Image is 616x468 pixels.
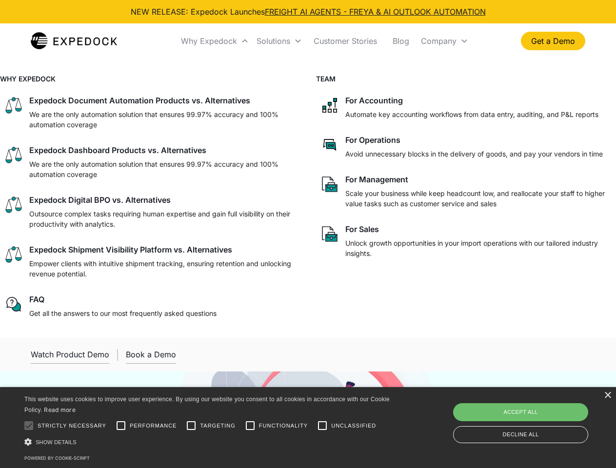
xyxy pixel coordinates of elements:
[320,135,339,155] img: rectangular chat bubble icon
[29,294,44,304] div: FAQ
[454,363,616,468] iframe: Chat Widget
[521,32,585,50] a: Get a Demo
[320,96,339,115] img: network like icon
[320,224,339,244] img: paper and bag icon
[29,258,297,279] p: Empower clients with intuitive shipment tracking, ensuring retention and unlocking revenue potent...
[345,109,598,119] p: Automate key accounting workflows from data entry, auditing, and P&L reports
[24,455,90,461] a: Powered by cookie-script
[126,346,176,364] a: Book a Demo
[345,224,379,234] div: For Sales
[131,6,486,18] div: NEW RELEASE: Expedock Launches
[4,145,23,165] img: scale icon
[320,175,339,194] img: paper and bag icon
[29,145,206,155] div: Expedock Dashboard Products vs. Alternatives
[29,195,171,205] div: Expedock Digital BPO vs. Alternatives
[181,36,237,46] div: Why Expedock
[4,294,23,314] img: regular chat bubble icon
[29,245,232,254] div: Expedock Shipment Visibility Platform vs. Alternatives
[177,24,253,58] div: Why Expedock
[31,31,117,51] a: home
[126,350,176,359] div: Book a Demo
[24,396,390,414] span: This website uses cookies to improve user experience. By using our website you consent to all coo...
[4,96,23,115] img: scale icon
[345,135,400,145] div: For Operations
[24,437,393,447] div: Show details
[265,7,486,17] a: FREIGHT AI AGENTS - FREYA & AI OUTLOOK AUTOMATION
[44,406,76,413] a: Read more
[259,422,308,430] span: Functionality
[4,195,23,214] img: scale icon
[29,308,217,318] p: Get all the answers to our most frequently asked questions
[345,238,613,258] p: Unlock growth opportunities in your import operations with our tailored industry insights.
[345,188,613,209] p: Scale your business while keep headcount low, and reallocate your staff to higher value tasks suc...
[345,149,603,159] p: Avoid unnecessary blocks in the delivery of goods, and pay your vendors in time
[31,350,109,359] div: Watch Product Demo
[130,422,177,430] span: Performance
[417,24,472,58] div: Company
[200,422,235,430] span: Targeting
[345,96,403,105] div: For Accounting
[36,439,77,445] span: Show details
[29,96,250,105] div: Expedock Document Automation Products vs. Alternatives
[345,175,408,184] div: For Management
[38,422,106,430] span: Strictly necessary
[29,109,297,130] p: We are the only automation solution that ensures 99.97% accuracy and 100% automation coverage
[257,36,290,46] div: Solutions
[29,209,297,229] p: Outsource complex tasks requiring human expertise and gain full visibility on their productivity ...
[29,159,297,179] p: We are the only automation solution that ensures 99.97% accuracy and 100% automation coverage
[253,24,306,58] div: Solutions
[4,245,23,264] img: scale icon
[331,422,376,430] span: Unclassified
[306,24,385,58] a: Customer Stories
[385,24,417,58] a: Blog
[421,36,457,46] div: Company
[31,31,117,51] img: Expedock Logo
[31,346,109,364] a: open lightbox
